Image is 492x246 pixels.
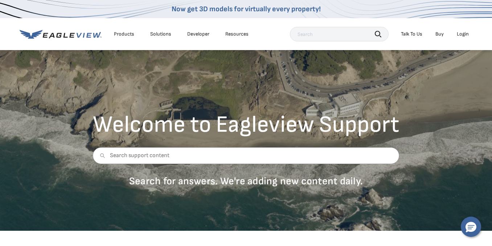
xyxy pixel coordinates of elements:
[93,147,399,164] input: Search support content
[435,31,444,37] a: Buy
[172,5,321,13] a: Now get 3D models for virtually every property!
[290,27,389,41] input: Search
[187,31,209,37] a: Developer
[457,31,469,37] div: Login
[114,31,134,37] div: Products
[401,31,422,37] div: Talk To Us
[461,217,481,237] button: Hello, have a question? Let’s chat.
[150,31,171,37] div: Solutions
[93,175,399,188] p: Search for answers. We're adding new content daily.
[225,31,249,37] div: Resources
[93,113,399,136] h2: Welcome to Eagleview Support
